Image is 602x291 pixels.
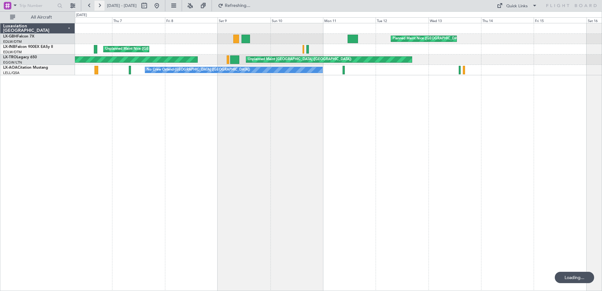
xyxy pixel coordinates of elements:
a: EDLW/DTM [3,39,22,44]
button: Refreshing... [215,1,253,11]
a: LX-INBFalcon 900EX EASy II [3,45,53,49]
a: LX-TROLegacy 650 [3,55,37,59]
div: Unplanned Maint Nice ([GEOGRAPHIC_DATA]) [105,44,180,54]
div: Wed 13 [429,17,481,23]
span: All Aircraft [16,15,66,20]
div: No Crew Ostend-[GEOGRAPHIC_DATA] ([GEOGRAPHIC_DATA]) [147,65,250,75]
a: LX-GBHFalcon 7X [3,35,34,38]
div: Fri 8 [165,17,218,23]
span: LX-AOA [3,66,18,70]
input: Trip Number [19,1,55,10]
div: Thu 7 [112,17,165,23]
span: LX-TRO [3,55,17,59]
div: Unplanned Maint [GEOGRAPHIC_DATA] ([GEOGRAPHIC_DATA]) [248,55,351,64]
div: [DATE] [76,13,87,18]
div: Tue 12 [376,17,428,23]
button: Quick Links [494,1,540,11]
a: EDLW/DTM [3,50,22,54]
div: Thu 14 [481,17,534,23]
div: Quick Links [506,3,528,9]
span: [DATE] - [DATE] [107,3,137,9]
button: All Aircraft [7,12,68,22]
div: Loading... [555,272,594,283]
a: LX-AOACitation Mustang [3,66,48,70]
div: Fri 15 [534,17,586,23]
span: Refreshing... [224,3,251,8]
div: Wed 6 [60,17,112,23]
div: Planned Maint Nice ([GEOGRAPHIC_DATA]) [393,34,463,43]
a: EGGW/LTN [3,60,22,65]
span: LX-INB [3,45,15,49]
div: Mon 11 [323,17,376,23]
div: Sat 9 [218,17,270,23]
span: LX-GBH [3,35,17,38]
a: LELL/QSA [3,71,20,75]
div: Sun 10 [270,17,323,23]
